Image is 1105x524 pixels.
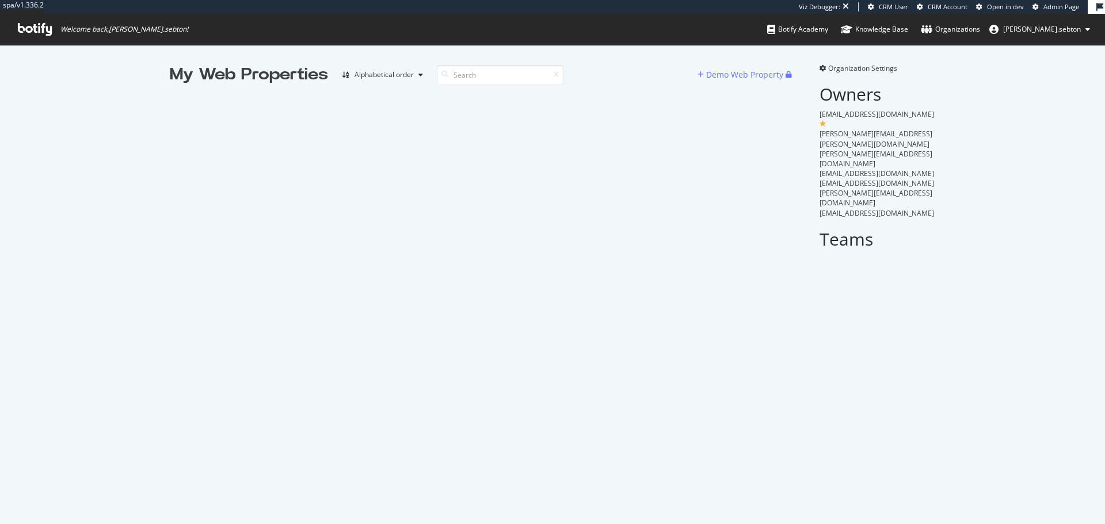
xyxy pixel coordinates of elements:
[820,109,934,119] span: [EMAIL_ADDRESS][DOMAIN_NAME]
[820,230,935,248] h2: Teams
[980,20,1099,39] button: [PERSON_NAME].sebton
[698,70,786,79] a: Demo Web Property
[698,66,786,84] button: Demo Web Property
[355,71,414,78] div: Alphabetical order
[987,2,1024,11] span: Open in dev
[820,169,934,178] span: [EMAIL_ADDRESS][DOMAIN_NAME]
[828,63,897,73] span: Organization Settings
[337,66,428,84] button: Alphabetical order
[1032,2,1079,12] a: Admin Page
[1043,2,1079,11] span: Admin Page
[921,14,980,45] a: Organizations
[1003,24,1081,34] span: anne.sebton
[767,14,828,45] a: Botify Academy
[820,208,934,218] span: [EMAIL_ADDRESS][DOMAIN_NAME]
[437,65,563,85] input: Search
[841,14,908,45] a: Knowledge Base
[820,129,932,148] span: [PERSON_NAME][EMAIL_ADDRESS][PERSON_NAME][DOMAIN_NAME]
[868,2,908,12] a: CRM User
[928,2,967,11] span: CRM Account
[170,63,328,86] div: My Web Properties
[917,2,967,12] a: CRM Account
[879,2,908,11] span: CRM User
[706,69,783,81] div: Demo Web Property
[841,24,908,35] div: Knowledge Base
[921,24,980,35] div: Organizations
[767,24,828,35] div: Botify Academy
[820,85,935,104] h2: Owners
[820,178,934,188] span: [EMAIL_ADDRESS][DOMAIN_NAME]
[820,188,932,208] span: [PERSON_NAME][EMAIL_ADDRESS][DOMAIN_NAME]
[820,149,932,169] span: [PERSON_NAME][EMAIL_ADDRESS][DOMAIN_NAME]
[60,25,188,34] span: Welcome back, [PERSON_NAME].sebton !
[976,2,1024,12] a: Open in dev
[799,2,840,12] div: Viz Debugger:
